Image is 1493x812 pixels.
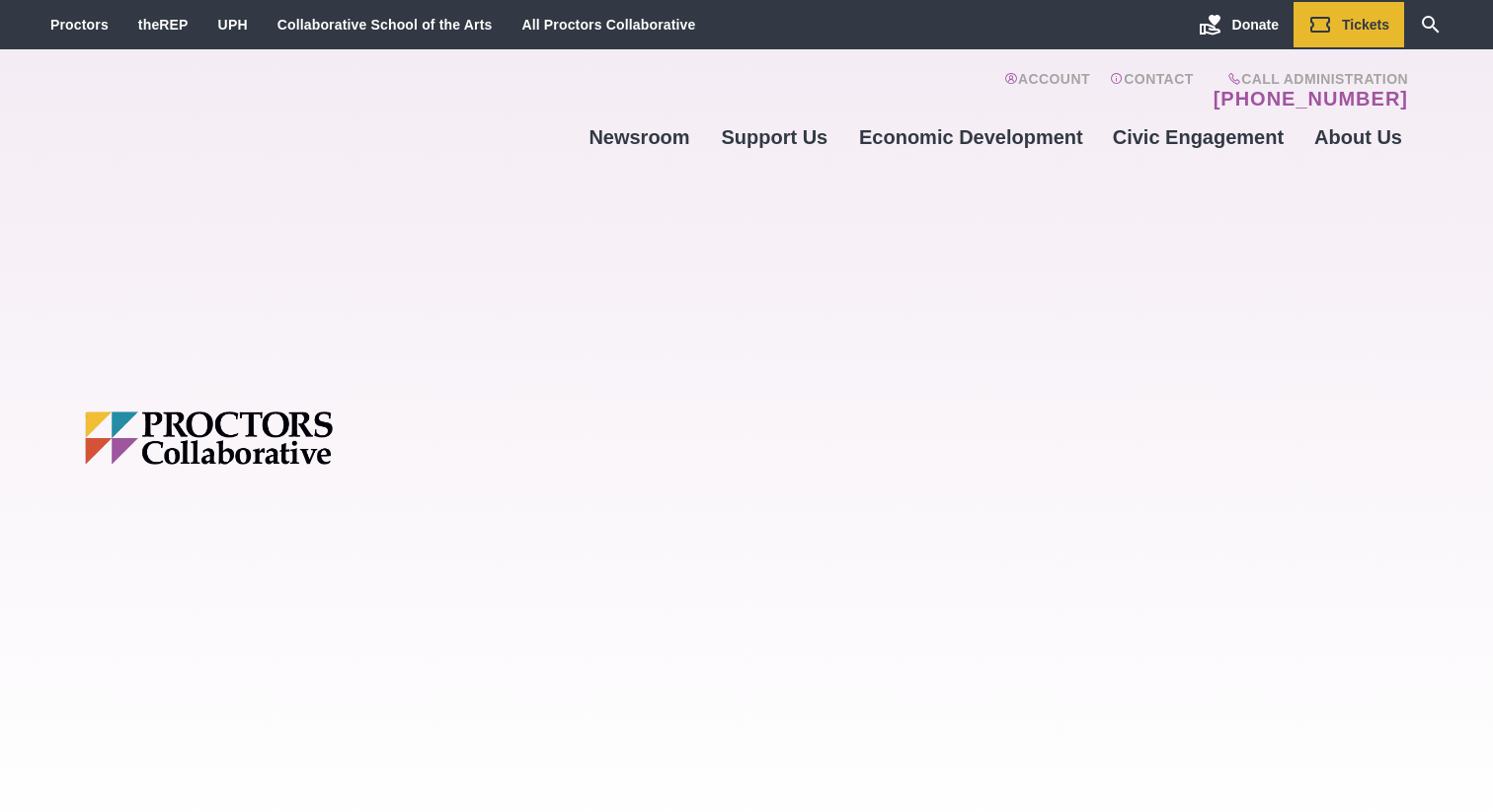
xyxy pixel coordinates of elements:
[1208,71,1408,87] span: Call Administration
[521,17,695,33] a: All Proctors Collaborative
[844,111,1098,164] a: Economic Development
[705,111,844,164] a: Support Us
[218,17,248,33] a: UPH
[1342,17,1389,33] span: Tickets
[85,411,485,465] img: Proctors logo
[1404,2,1457,47] a: Search
[1110,71,1194,111] a: Contact
[1004,71,1090,111] a: Account
[1098,111,1298,164] a: Civic Engagement
[1298,111,1418,164] a: About Us
[138,17,189,33] a: theREP
[1214,87,1408,111] a: [PHONE_NUMBER]
[50,17,109,33] a: Proctors
[1184,2,1294,47] a: Donate
[1232,17,1279,33] span: Donate
[1294,2,1404,47] a: Tickets
[277,17,493,33] a: Collaborative School of the Arts
[574,111,704,164] a: Newsroom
